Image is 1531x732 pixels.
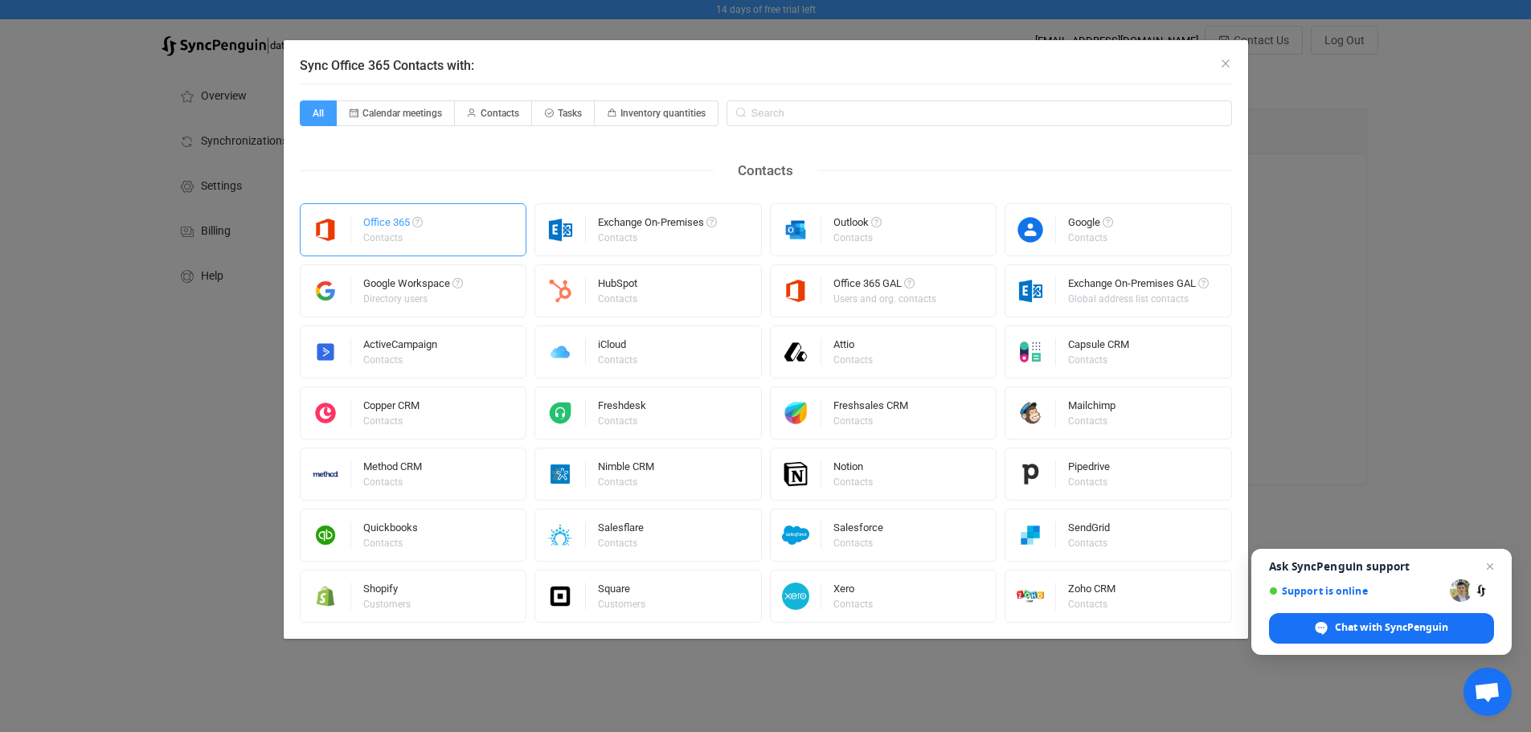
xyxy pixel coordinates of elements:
[833,477,873,487] div: Contacts
[1005,460,1056,488] img: pipedrive.png
[771,338,821,366] img: attio.png
[833,294,936,304] div: Users and org. contacts
[598,294,637,304] div: Contacts
[1068,233,1111,243] div: Contacts
[535,399,586,427] img: freshdesk.png
[301,521,351,549] img: quickbooks.png
[833,355,873,365] div: Contacts
[833,339,875,355] div: Attio
[363,217,423,233] div: Office 365
[301,460,351,488] img: methodcrm.png
[535,583,586,610] img: square.png
[363,339,437,355] div: ActiveCampaign
[1068,599,1113,609] div: Contacts
[301,338,351,366] img: activecampaign.png
[1005,277,1056,305] img: exchange.png
[1005,583,1056,610] img: zoho-crm.png
[363,461,422,477] div: Method CRM
[598,400,646,416] div: Freshdesk
[535,460,586,488] img: nimble.png
[1005,216,1056,243] img: google-contacts.png
[1068,461,1110,477] div: Pipedrive
[598,477,652,487] div: Contacts
[1005,521,1056,549] img: sendgrid.png
[535,277,586,305] img: hubspot.png
[771,460,821,488] img: notion.png
[833,522,883,538] div: Salesforce
[535,216,586,243] img: exchange.png
[833,538,881,548] div: Contacts
[1068,294,1206,304] div: Global address list contacts
[598,278,640,294] div: HubSpot
[833,400,908,416] div: Freshsales CRM
[363,583,413,599] div: Shopify
[598,217,717,233] div: Exchange On-Premises
[363,355,435,365] div: Contacts
[771,216,821,243] img: outlook.png
[598,522,644,538] div: Salesflare
[301,399,351,427] img: copper.png
[727,100,1232,126] input: Search
[1068,339,1129,355] div: Capsule CRM
[284,40,1248,639] div: Sync Office 365 Contacts with:
[598,538,641,548] div: Contacts
[363,400,420,416] div: Copper CRM
[363,233,420,243] div: Contacts
[1269,560,1494,573] span: Ask SyncPenguin support
[363,278,463,294] div: Google Workspace
[1068,477,1107,487] div: Contacts
[1068,522,1110,538] div: SendGrid
[535,338,586,366] img: icloud.png
[363,522,418,538] div: Quickbooks
[363,599,411,609] div: Customers
[833,233,879,243] div: Contacts
[1463,668,1512,716] div: Open chat
[1068,355,1127,365] div: Contacts
[363,294,461,304] div: Directory users
[714,158,817,183] div: Contacts
[598,416,644,426] div: Contacts
[833,217,882,233] div: Outlook
[598,583,648,599] div: Square
[1068,416,1113,426] div: Contacts
[363,538,415,548] div: Contacts
[771,277,821,305] img: microsoft365.png
[1480,557,1500,576] span: Close chat
[598,461,654,477] div: Nimble CRM
[535,521,586,549] img: salesflare.png
[833,583,875,599] div: Xero
[1269,613,1494,644] div: Chat with SyncPenguin
[771,521,821,549] img: salesforce.png
[1068,583,1116,599] div: Zoho CRM
[833,461,875,477] div: Notion
[771,399,821,427] img: freshworks.png
[1335,620,1448,635] span: Chat with SyncPenguin
[300,58,474,73] span: Sync Office 365 Contacts with:
[1068,400,1116,416] div: Mailchimp
[1005,399,1056,427] img: mailchimp.png
[1068,538,1107,548] div: Contacts
[598,355,637,365] div: Contacts
[1269,585,1444,597] span: Support is online
[301,216,351,243] img: microsoft365.png
[363,477,420,487] div: Contacts
[833,599,873,609] div: Contacts
[1068,217,1113,233] div: Google
[598,233,714,243] div: Contacts
[363,416,417,426] div: Contacts
[598,599,645,609] div: Customers
[1219,56,1232,72] button: Close
[833,416,906,426] div: Contacts
[301,583,351,610] img: shopify.png
[833,278,939,294] div: Office 365 GAL
[1005,338,1056,366] img: capsule.png
[771,583,821,610] img: xero.png
[1068,278,1209,294] div: Exchange On-Premises GAL
[598,339,640,355] div: iCloud
[301,277,351,305] img: google-workspace.png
